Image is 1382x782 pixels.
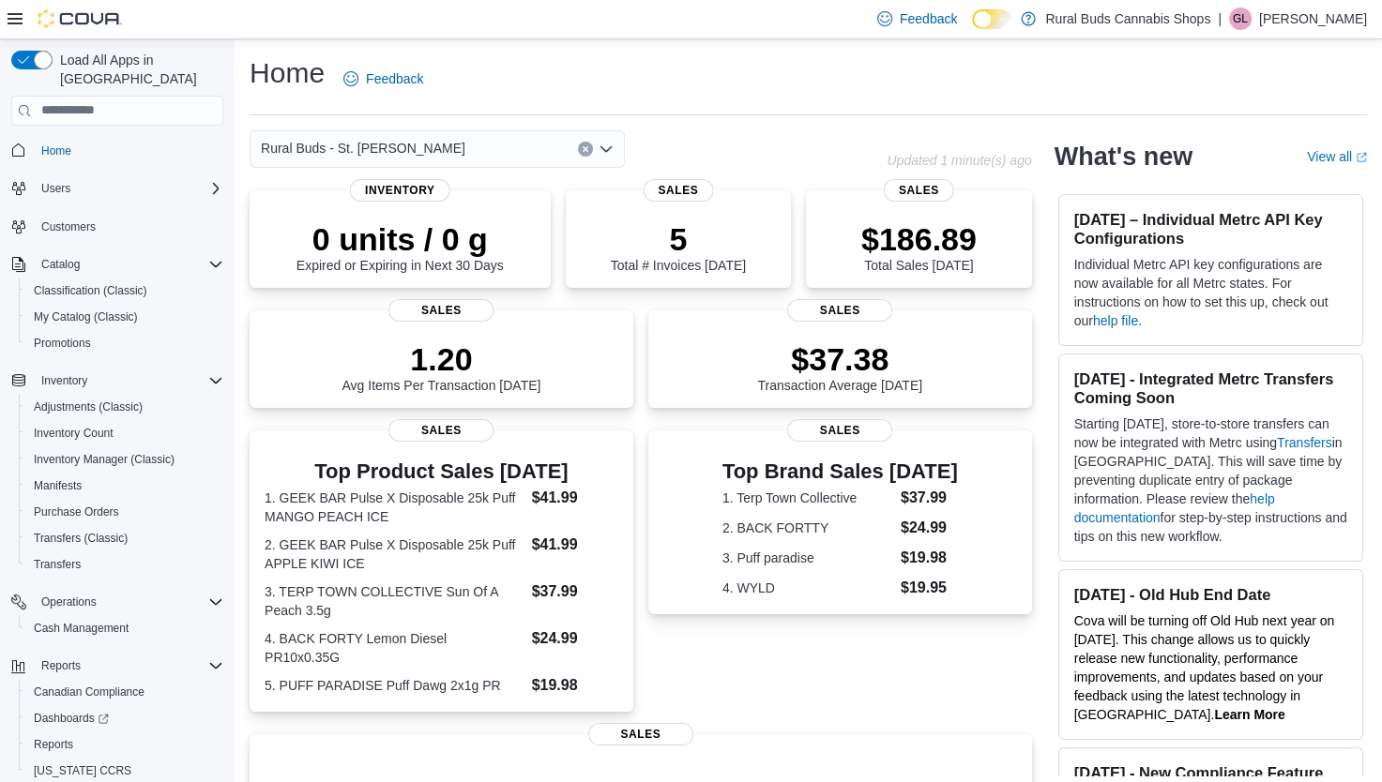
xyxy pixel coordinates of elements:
[34,283,147,298] span: Classification (Classic)
[1214,707,1284,722] a: Learn More
[366,69,423,88] span: Feedback
[34,215,223,238] span: Customers
[350,179,450,202] span: Inventory
[26,681,223,703] span: Canadian Compliance
[532,580,618,603] dd: $37.99
[26,707,116,729] a: Dashboards
[901,577,958,599] dd: $19.95
[1218,8,1222,30] p: |
[26,332,99,354] a: Promotions
[19,615,231,641] button: Cash Management
[1229,8,1252,30] div: Ginette Lucier
[34,654,88,677] button: Reports
[34,504,119,519] span: Purchase Orders
[34,177,78,200] button: Users
[787,419,892,442] span: Sales
[26,448,182,471] a: Inventory Manager (Classic)
[34,711,109,726] span: Dashboards
[34,399,143,414] span: Adjustments (Classic)
[34,684,144,699] span: Canadian Compliance
[34,621,129,636] span: Cash Management
[19,525,231,551] button: Transfers (Classic)
[1074,210,1347,248] h3: [DATE] – Individual Metrc API Key Configurations
[19,705,231,731] a: Dashboards
[19,551,231,578] button: Transfers
[1055,142,1192,172] h2: What's new
[4,213,231,240] button: Customers
[26,396,223,418] span: Adjustments (Classic)
[1307,149,1367,164] a: View allExternal link
[4,589,231,615] button: Operations
[1074,613,1335,722] span: Cova will be turning off Old Hub next year on [DATE]. This change allows us to quickly release ne...
[265,460,618,483] h3: Top Product Sales [DATE]
[34,309,138,324] span: My Catalog (Classic)
[34,253,87,276] button: Catalog
[34,139,223,162] span: Home
[972,29,973,30] span: Dark Mode
[19,499,231,525] button: Purchase Orders
[19,731,231,758] button: Reports
[4,137,231,164] button: Home
[26,279,223,302] span: Classification (Classic)
[26,707,223,729] span: Dashboards
[388,419,494,442] span: Sales
[19,304,231,330] button: My Catalog (Classic)
[34,452,175,467] span: Inventory Manager (Classic)
[611,220,746,258] p: 5
[26,448,223,471] span: Inventory Manager (Classic)
[1074,585,1347,604] h3: [DATE] - Old Hub End Date
[26,396,150,418] a: Adjustments (Classic)
[722,519,893,537] dt: 2. BACK FORTTY
[1045,8,1210,30] p: Rural Buds Cannabis Shops
[611,220,746,273] div: Total # Invoices [DATE]
[26,422,223,444] span: Inventory Count
[26,279,155,302] a: Classification (Classic)
[41,658,81,673] span: Reports
[4,653,231,679] button: Reports
[26,617,136,639] a: Cash Management
[1356,152,1367,163] svg: External link
[757,340,922,393] div: Transaction Average [DATE]
[26,474,89,497] a: Manifests
[901,487,958,509] dd: $37.99
[388,299,494,322] span: Sales
[26,733,81,756] a: Reports
[265,489,524,526] dt: 1. GEEK BAR Pulse X Disposable 25k Puff MANGO PEACH ICE
[4,251,231,278] button: Catalog
[34,369,223,392] span: Inventory
[26,306,145,328] a: My Catalog (Classic)
[722,549,893,567] dt: 3. Puff paradise
[26,733,223,756] span: Reports
[250,54,325,92] h1: Home
[26,501,223,523] span: Purchase Orders
[26,527,223,549] span: Transfers (Classic)
[41,594,97,609] span: Operations
[265,535,524,573] dt: 2. GEEK BAR Pulse X Disposable 25k Puff APPLE KIWI ICE
[34,763,131,778] span: [US_STATE] CCRS
[296,220,504,273] div: Expired or Expiring in Next 30 Days
[578,142,593,157] button: Clear input
[34,369,95,392] button: Inventory
[265,676,524,695] dt: 5. PUFF PARADISE Puff Dawg 2x1g PR
[34,591,104,613] button: Operations
[34,336,91,351] span: Promotions
[265,629,524,667] dt: 4. BACK FORTY Lemon Diesel PR10x0.35G
[787,299,892,322] span: Sales
[1074,491,1275,525] a: help documentation
[26,474,223,497] span: Manifests
[4,368,231,394] button: Inventory
[41,257,80,272] span: Catalog
[19,330,231,356] button: Promotions
[532,534,618,556] dd: $41.99
[265,582,524,620] dt: 3. TERP TOWN COLLECTIVE Sun Of A Peach 3.5g
[1093,313,1138,328] a: help file
[41,181,70,196] span: Users
[901,547,958,569] dd: $19.98
[26,553,88,576] a: Transfers
[26,759,139,782] a: [US_STATE] CCRS
[34,177,223,200] span: Users
[26,553,223,576] span: Transfers
[19,278,231,304] button: Classification (Classic)
[884,179,954,202] span: Sales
